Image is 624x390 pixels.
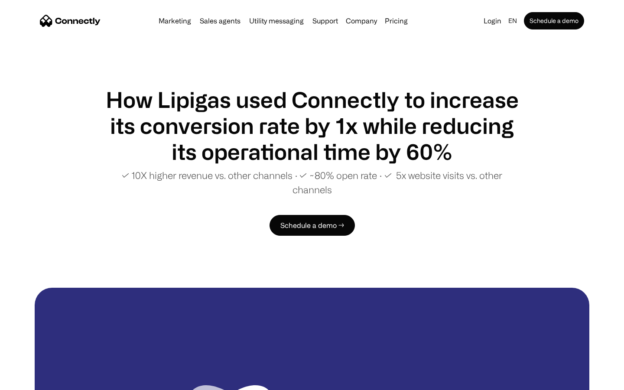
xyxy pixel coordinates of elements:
a: Schedule a demo → [270,215,355,236]
a: Marketing [155,17,195,24]
p: ✓ 10X higher revenue vs. other channels ∙ ✓ ~80% open rate ∙ ✓ 5x website visits vs. other channels [104,168,520,197]
a: Utility messaging [246,17,307,24]
ul: Language list [17,375,52,387]
aside: Language selected: English [9,374,52,387]
a: Sales agents [196,17,244,24]
a: Support [309,17,341,24]
div: Company [346,15,377,27]
a: Schedule a demo [524,12,584,29]
a: Login [480,15,505,27]
div: en [508,15,517,27]
a: Pricing [381,17,411,24]
h1: How Lipigas used Connectly to increase its conversion rate by 1x while reducing its operational t... [104,87,520,165]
